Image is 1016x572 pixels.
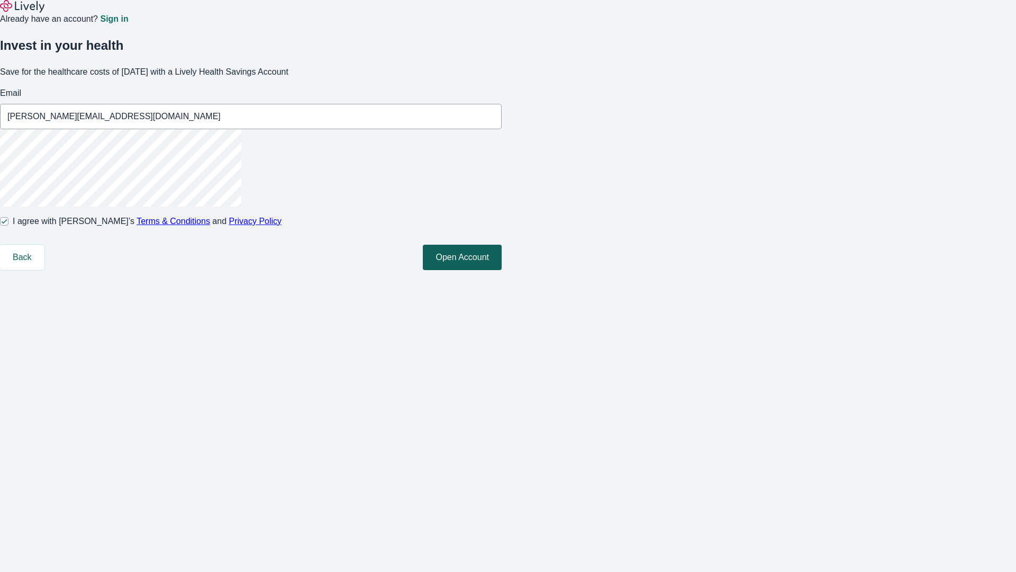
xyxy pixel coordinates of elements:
[100,15,128,23] a: Sign in
[137,217,210,226] a: Terms & Conditions
[423,245,502,270] button: Open Account
[229,217,282,226] a: Privacy Policy
[13,215,282,228] span: I agree with [PERSON_NAME]’s and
